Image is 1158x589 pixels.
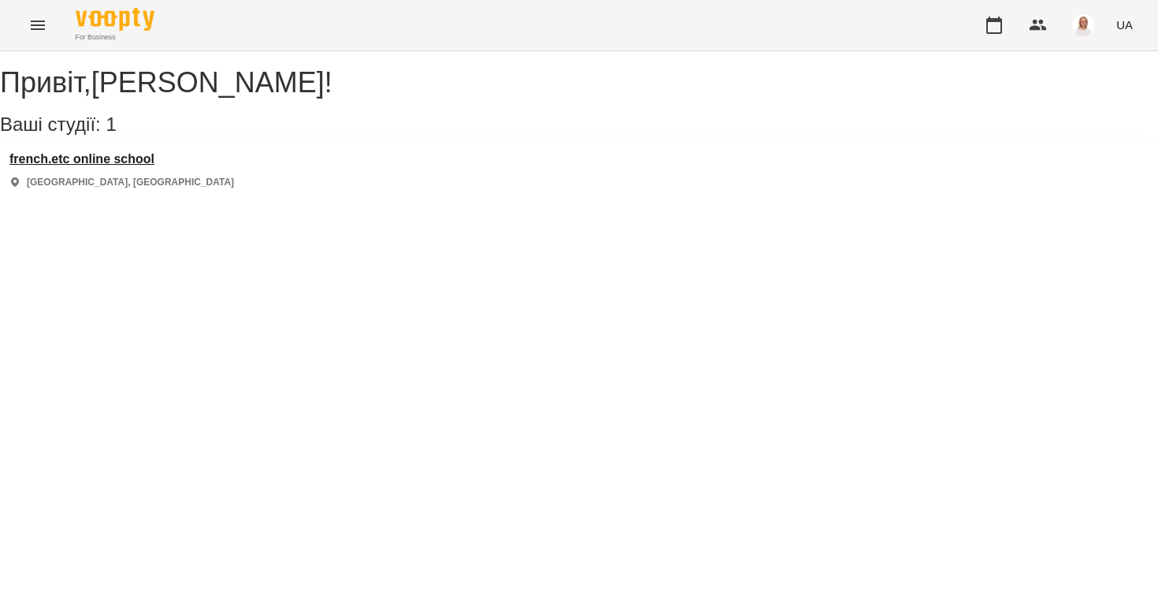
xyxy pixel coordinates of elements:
span: 1 [106,114,116,135]
span: For Business [76,32,154,43]
span: UA [1116,17,1133,33]
img: Voopty Logo [76,8,154,31]
button: UA [1110,10,1139,39]
a: french.etc online school [9,152,234,166]
button: Menu [19,6,57,44]
p: [GEOGRAPHIC_DATA], [GEOGRAPHIC_DATA] [27,176,234,189]
img: 7b3448e7bfbed3bd7cdba0ed84700e25.png [1072,14,1094,36]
